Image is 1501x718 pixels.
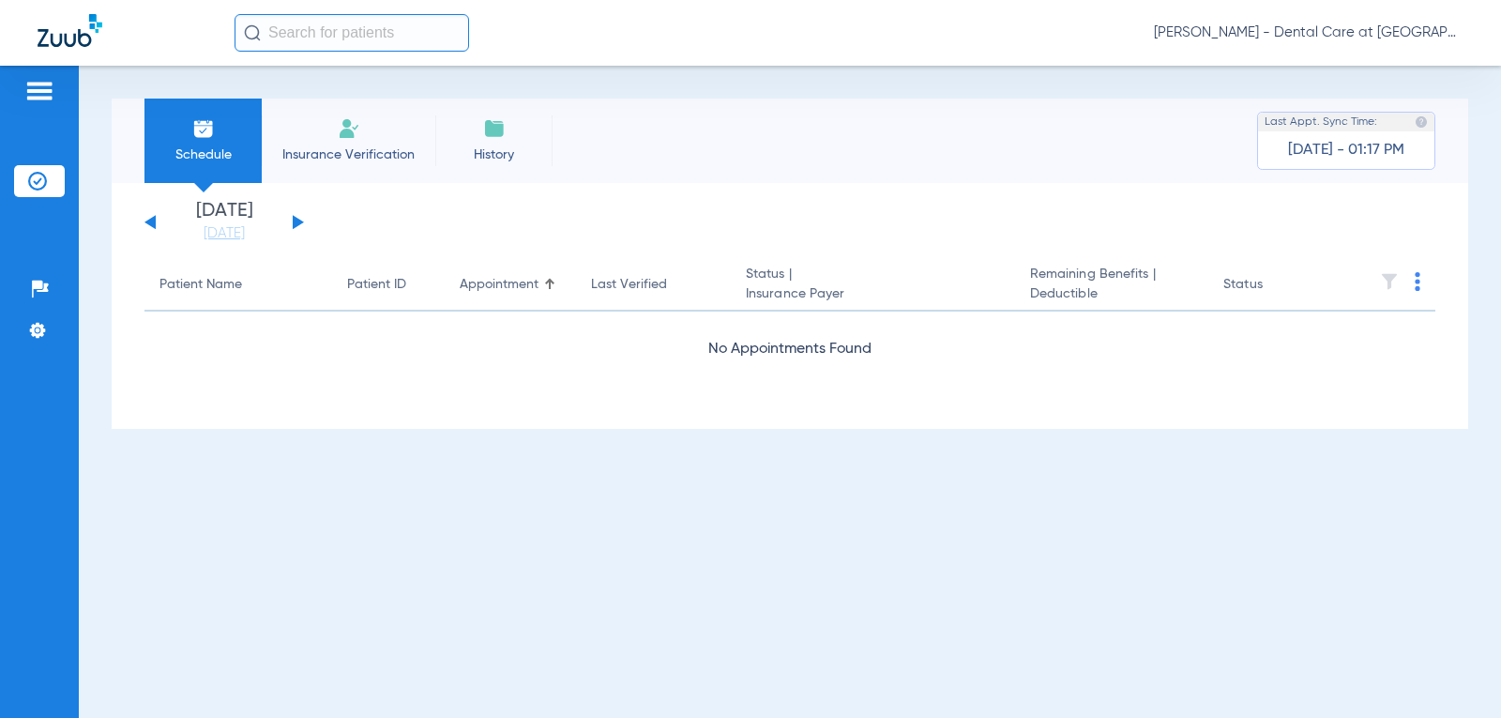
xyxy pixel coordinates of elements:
a: [DATE] [168,224,280,243]
div: Patient Name [159,275,242,295]
div: Patient Name [159,275,317,295]
div: Appointment [460,275,561,295]
div: Patient ID [347,275,430,295]
img: filter.svg [1380,272,1399,291]
img: Search Icon [244,24,261,41]
img: History [483,117,506,140]
div: Last Verified [591,275,667,295]
span: [PERSON_NAME] - Dental Care at [GEOGRAPHIC_DATA] [1154,23,1463,42]
img: Zuub Logo [38,14,102,47]
span: Insurance Verification [276,145,421,164]
div: Patient ID [347,275,406,295]
div: Last Verified [591,275,716,295]
span: [DATE] - 01:17 PM [1288,141,1404,160]
span: Schedule [159,145,248,164]
img: group-dot-blue.svg [1415,272,1420,291]
th: Remaining Benefits | [1015,259,1208,312]
th: Status | [731,259,1015,312]
input: Search for patients [235,14,469,52]
li: [DATE] [168,202,280,243]
img: last sync help info [1415,115,1428,129]
th: Status [1208,259,1335,312]
span: Last Appt. Sync Time: [1265,113,1377,131]
span: Deductible [1030,284,1193,304]
img: Schedule [192,117,215,140]
div: Appointment [460,275,538,295]
img: Manual Insurance Verification [338,117,360,140]
div: No Appointments Found [144,338,1435,361]
img: hamburger-icon [24,80,54,102]
span: Insurance Payer [746,284,1000,304]
span: History [449,145,538,164]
